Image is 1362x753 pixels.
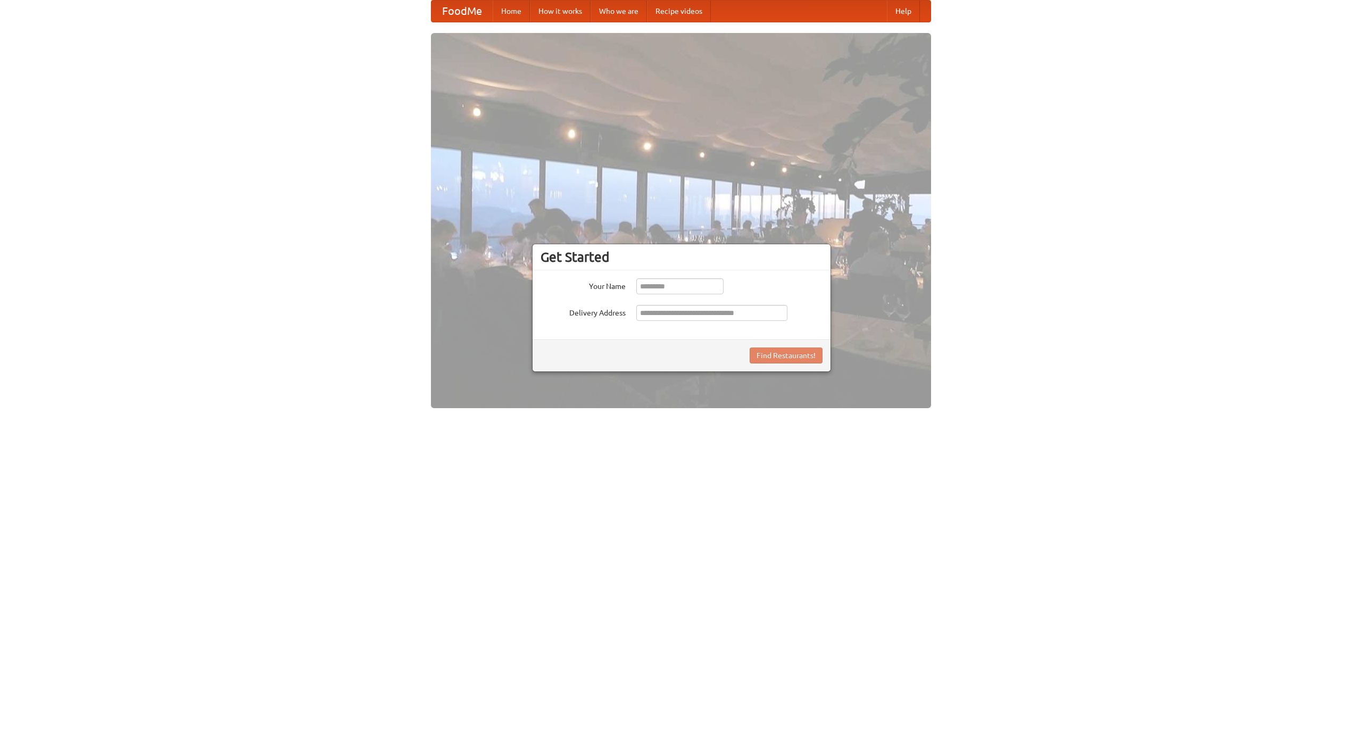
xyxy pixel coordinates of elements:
a: FoodMe [431,1,493,22]
a: Recipe videos [647,1,711,22]
h3: Get Started [541,249,823,265]
a: Home [493,1,530,22]
a: How it works [530,1,591,22]
button: Find Restaurants! [750,347,823,363]
a: Who we are [591,1,647,22]
label: Your Name [541,278,626,292]
a: Help [887,1,920,22]
label: Delivery Address [541,305,626,318]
